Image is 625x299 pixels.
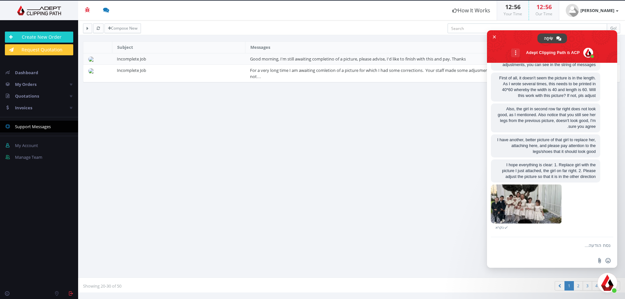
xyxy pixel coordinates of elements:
[250,56,466,62] a: Good morning, I'm still awaiting completino of a picture, please advise, I'd like to finish with ...
[117,67,146,73] a: Incomplete Job
[535,11,552,17] small: Our Time
[5,32,73,43] a: Create New Order
[502,163,596,179] span: I hope everything is clear: 1. Replace girl with the picture I just attached, the girl on far rig...
[536,3,543,11] span: 12
[245,42,513,53] th: Messages
[498,107,596,129] span: Also, the girl in second row far right does not look good, as I mentioned. Also notice that you s...
[504,11,522,17] small: Your Time
[491,34,498,40] span: סגור צ'אט
[88,68,96,74] img: 12bce8930ccc068fab39f9092c969f01
[5,44,73,55] a: Request Quotation
[88,57,96,62] img: 12bce8930ccc068fab39f9092c969f01
[583,281,592,291] a: 3
[607,23,620,33] button: Go!
[15,93,39,99] span: Quotations
[15,70,38,75] span: Dashboard
[497,138,596,154] span: I have another, better picture of that girl to replace her, attaching here, and please pay attent...
[514,3,521,11] span: 56
[580,7,614,13] strong: [PERSON_NAME]
[5,6,73,15] img: Adept Graphics
[83,283,347,289] p: Showing 20-30 of 50
[104,23,141,33] a: Compose New
[592,281,601,291] a: 4
[93,23,104,33] button: Refresh
[537,34,567,43] div: שִׂיחָה
[508,243,611,249] textarea: נסח הודעה...
[112,42,245,53] th: Subject
[446,1,497,20] a: How It Works
[505,3,512,11] span: 12
[15,81,36,87] span: My Orders
[250,67,499,79] a: For a very long time I am awaiting comletion of a picture for which I had some corrections. Your ...
[566,4,579,17] img: user_default.jpg
[598,273,617,292] div: סגור צ'אט
[544,34,553,43] span: שִׂיחָה
[499,76,596,98] span: First of all, it doesn't seem the picture is in the length. As I wrote several times, this needs ...
[597,258,602,263] span: שלח קובץ
[564,281,574,291] a: 1
[15,124,51,129] span: Support Messages
[559,1,625,20] a: [PERSON_NAME]
[15,143,38,148] span: My Account
[15,105,32,111] span: Invoices
[512,3,514,11] span: :
[495,225,504,230] span: נקרא
[448,23,607,33] input: Search
[605,258,611,263] span: הוספת אימוג׳י
[545,3,552,11] span: 56
[15,154,42,160] span: Manage Team
[543,3,545,11] span: :
[117,56,146,62] a: Incomplete Job
[511,48,520,57] div: עוד ערוצים
[574,281,583,291] a: 2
